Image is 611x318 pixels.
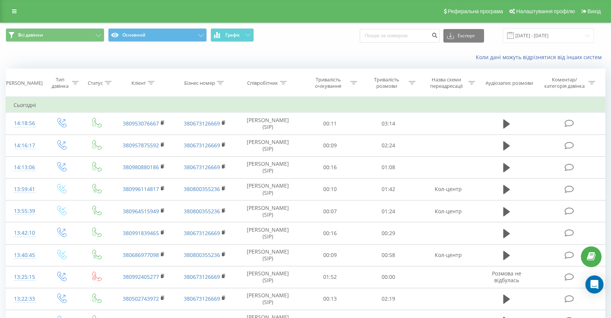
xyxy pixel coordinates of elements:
[14,226,36,240] div: 13:42:10
[235,113,301,135] td: [PERSON_NAME] (SIP)
[123,164,159,171] a: 380980880186
[50,76,70,89] div: Тип дзвінка
[516,8,575,14] span: Налаштування профілю
[235,156,301,178] td: [PERSON_NAME] (SIP)
[426,76,466,89] div: Назва схеми переадресації
[448,8,503,14] span: Реферальна програма
[418,244,479,266] td: Кол-центр
[18,32,43,38] span: Всі дзвінки
[184,295,220,302] a: 380673126669
[14,182,36,197] div: 13:59:41
[443,29,484,43] button: Експорт
[301,113,359,135] td: 00:11
[14,116,36,131] div: 14:18:56
[359,222,418,244] td: 00:29
[418,178,479,200] td: Кол-центр
[6,98,605,113] td: Сьогодні
[108,28,207,42] button: Основний
[301,266,359,288] td: 01:52
[235,200,301,222] td: [PERSON_NAME] (SIP)
[184,208,220,215] a: 380800355236
[235,244,301,266] td: [PERSON_NAME] (SIP)
[14,160,36,175] div: 14:13:06
[301,135,359,156] td: 00:09
[184,185,220,193] a: 380800355236
[123,273,159,280] a: 380992405277
[14,248,36,263] div: 13:40:45
[301,288,359,310] td: 00:13
[123,142,159,149] a: 380957875592
[418,200,479,222] td: Кол-центр
[123,208,159,215] a: 380964515949
[476,54,605,61] a: Коли дані можуть відрізнятися вiд інших систем
[235,222,301,244] td: [PERSON_NAME] (SIP)
[588,8,601,14] span: Вихід
[585,275,603,294] div: Open Intercom Messenger
[123,295,159,302] a: 380502743972
[360,29,440,43] input: Пошук за номером
[184,273,220,280] a: 380673126669
[184,229,220,237] a: 380673126669
[14,138,36,153] div: 14:16:17
[5,80,43,86] div: [PERSON_NAME]
[6,28,104,42] button: Всі дзвінки
[359,288,418,310] td: 02:19
[359,113,418,135] td: 03:14
[123,251,159,258] a: 380686977098
[301,156,359,178] td: 00:16
[301,244,359,266] td: 00:09
[184,164,220,171] a: 380673126669
[308,76,348,89] div: Тривалість очікування
[301,200,359,222] td: 00:07
[247,80,278,86] div: Співробітник
[123,185,159,193] a: 380996114817
[359,135,418,156] td: 02:24
[88,80,103,86] div: Статус
[184,142,220,149] a: 380673126669
[184,251,220,258] a: 380800355236
[211,28,254,42] button: Графік
[359,244,418,266] td: 00:58
[492,270,521,284] span: Розмова не відбулась
[486,80,533,86] div: Аудіозапис розмови
[359,156,418,178] td: 01:08
[14,270,36,284] div: 13:25:15
[235,288,301,310] td: [PERSON_NAME] (SIP)
[131,80,146,86] div: Клієнт
[235,178,301,200] td: [PERSON_NAME] (SIP)
[301,178,359,200] td: 00:10
[225,32,240,38] span: Графік
[184,80,215,86] div: Бізнес номер
[359,200,418,222] td: 01:24
[301,222,359,244] td: 00:16
[359,266,418,288] td: 00:00
[542,76,587,89] div: Коментар/категорія дзвінка
[184,120,220,127] a: 380673126669
[235,266,301,288] td: [PERSON_NAME] (SIP)
[123,229,159,237] a: 380991839465
[359,178,418,200] td: 01:42
[123,120,159,127] a: 380953076667
[14,292,36,306] div: 13:22:33
[367,76,407,89] div: Тривалість розмови
[235,135,301,156] td: [PERSON_NAME] (SIP)
[14,204,36,219] div: 13:55:39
